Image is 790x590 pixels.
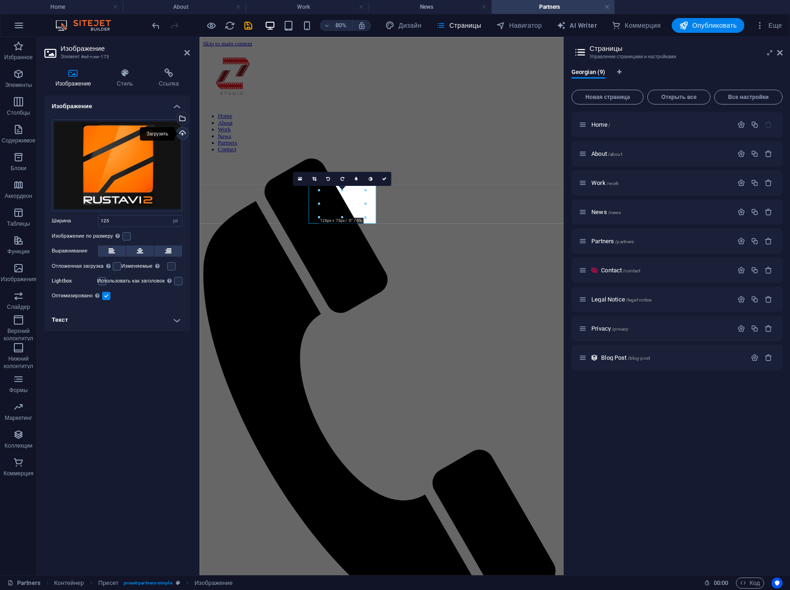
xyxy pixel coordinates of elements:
span: Legal Notice [591,296,651,303]
span: Все настройки [718,94,778,100]
div: Копировать [751,325,759,332]
p: Слайдер [7,303,30,311]
button: undo [150,20,161,31]
span: /blog-post [628,356,650,361]
span: Код [740,578,760,589]
button: Нажмите здесь, чтобы выйти из режима предварительного просмотра и продолжить редактирование [206,20,217,31]
span: /partners [615,239,634,244]
p: Аккордеон [5,192,32,200]
button: Еще [752,18,786,33]
h3: Управление страницами и настройками [589,53,764,61]
label: Отложенная загрузка [52,261,113,272]
div: Настройки [737,266,745,274]
p: Маркетинг [5,414,32,422]
div: Настройки [737,179,745,187]
p: Формы [9,387,28,394]
label: Ширина [52,218,98,223]
h2: Изображение [61,44,190,53]
div: Work/work [589,180,733,186]
span: . preset-partners-simple [122,578,172,589]
div: Настройки [751,354,759,362]
h4: Изображение [44,68,106,88]
div: Partners/partners [589,238,733,244]
span: /privacy [612,326,628,332]
div: Удалить [765,266,772,274]
div: Удалить [765,325,772,332]
a: Повернуть влево на 90° [321,172,335,185]
a: Подтвердить ( Ctrl ⏎ ) [377,172,391,185]
div: About/about [589,151,733,157]
div: Языковые вкладки [571,68,783,86]
a: Режим обрезки [307,172,321,185]
p: Блоки [11,165,26,172]
h4: Work [246,2,369,12]
label: Lightbox [52,276,98,287]
button: Опубликовать [672,18,744,33]
span: Нажмите, чтобы открыть страницу [601,267,640,274]
h2: Страницы [589,44,783,53]
span: Еще [755,21,782,30]
span: Страницы [436,21,481,30]
span: Дизайн [385,21,421,30]
div: Настройки [737,295,745,303]
span: Щелкните, чтобы выбрать. Дважды щелкните, чтобы изменить [194,578,233,589]
h4: News [369,2,492,12]
button: Все настройки [714,90,783,104]
button: Открыть все [647,90,710,104]
span: About [591,150,622,157]
span: Коммерция [612,21,661,30]
button: Навигатор [492,18,546,33]
i: Этот элемент является настраиваемым пресетом [176,580,180,585]
a: Размытие [349,172,363,185]
label: Изображение по размеру [52,231,122,242]
img: Editor Logo [53,20,122,31]
div: Blog Post/blog-post [598,355,746,361]
div: Настройки [737,121,745,129]
div: Contact/contact [598,267,733,273]
span: Нажмите, чтобы открыть страницу [601,354,650,361]
button: Страницы [432,18,485,33]
div: Копировать [751,295,759,303]
div: Home/ [589,122,733,128]
span: Нажмите, чтобы открыть страницу [591,238,634,245]
p: Изображения [1,276,36,283]
h4: Текст [44,309,190,331]
h4: Стиль [106,68,148,88]
div: News/news [589,209,733,215]
span: Нажмите, чтобы открыть страницу [591,121,610,128]
div: Настройки [737,150,745,158]
p: Коллекции [5,442,33,449]
div: Настройки [737,325,745,332]
span: Опубликовать [679,21,737,30]
button: AI Writer [553,18,601,33]
span: AI Writer [557,21,597,30]
div: Этот макет используется в качестве шаблона для всех элементов (например, записи в блоге) этой кол... [590,354,598,362]
label: Изменяемые [121,261,167,272]
div: Удалить [765,237,772,245]
nav: breadcrumb [54,578,233,589]
h6: Время сеанса [704,578,729,589]
div: Удалить [765,295,772,303]
span: / [608,123,610,128]
div: Копировать [751,150,759,158]
span: Открыть все [651,94,706,100]
span: Новая страница [576,94,639,100]
div: Копировать [751,179,759,187]
p: Таблицы [7,220,30,227]
span: 00 00 [714,578,728,589]
button: Код [736,578,764,589]
div: Удалить [765,208,772,216]
div: Удалить [765,179,772,187]
div: Удалить [765,354,772,362]
div: R-uSVNHA2mzTHuXbJOldnf8Q.jpg [52,119,182,211]
a: Повернуть вправо на 90° [335,172,349,185]
label: Выравнивание [52,246,98,257]
label: Оптимизировано [52,290,102,301]
a: Оттенки серого [363,172,377,185]
button: save [243,20,254,31]
a: Skip to main content [4,4,65,12]
h4: About [123,2,246,12]
button: reload [224,20,235,31]
h6: 80% [334,20,348,31]
div: Стартовую страницу нельзя удалить [765,121,772,129]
